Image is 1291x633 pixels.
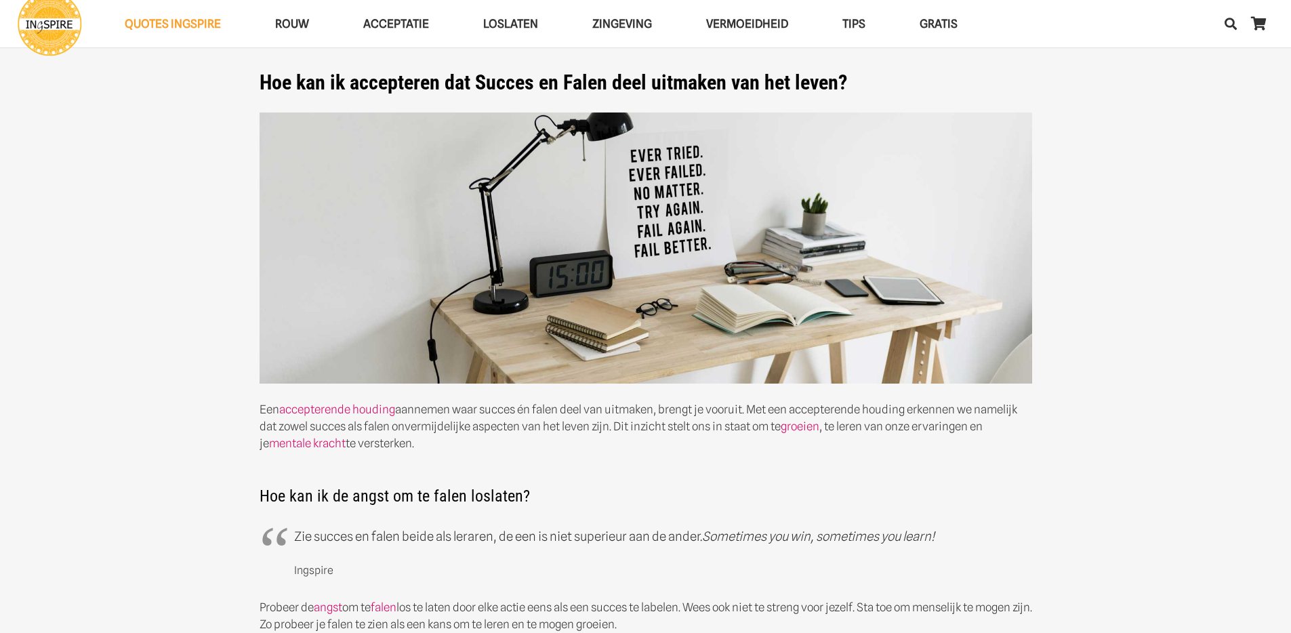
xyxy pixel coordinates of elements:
[706,17,788,30] span: VERMOEIDHEID
[260,469,1032,506] h2: Hoe kan ik de angst om te falen loslaten?
[893,7,985,41] a: GRATISGRATIS Menu
[260,599,1032,633] p: Probeer de om te los te laten door elke actie eens als een succes te labelen. Wees ook niet te st...
[294,564,333,577] span: Ingspire
[275,17,309,30] span: ROUW
[565,7,679,41] a: ZingevingZingeving Menu
[260,70,1032,95] h1: Hoe kan ik accepteren dat Succes en Falen deel uitmaken van het leven?
[456,7,565,41] a: LoslatenLoslaten Menu
[98,7,248,41] a: QUOTES INGSPIREQUOTES INGSPIRE Menu
[294,529,935,544] span: Zie succes en falen beide als leraren, de een is niet superieur aan de ander.
[363,17,429,30] span: Acceptatie
[260,113,1032,384] img: Spreuken die jou motiveren voor succes - citaten over succes van ingspire
[314,600,342,614] a: angst
[592,17,652,30] span: Zingeving
[679,7,815,41] a: VERMOEIDHEIDVERMOEIDHEID Menu
[371,600,396,614] a: falen
[920,17,958,30] span: GRATIS
[248,7,336,41] a: ROUWROUW Menu
[125,17,221,30] span: QUOTES INGSPIRE
[269,436,346,450] a: mentale kracht
[702,529,935,544] em: Sometimes you win, sometimes you learn!
[279,403,395,416] a: accepterende houding
[336,7,456,41] a: AcceptatieAcceptatie Menu
[483,17,538,30] span: Loslaten
[781,420,819,433] a: groeien
[1217,7,1244,41] a: Zoeken
[260,401,1032,452] p: Een aannemen waar succes én falen deel van uitmaken, brengt je vooruit. Met een accepterende houd...
[842,17,865,30] span: TIPS
[815,7,893,41] a: TIPSTIPS Menu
